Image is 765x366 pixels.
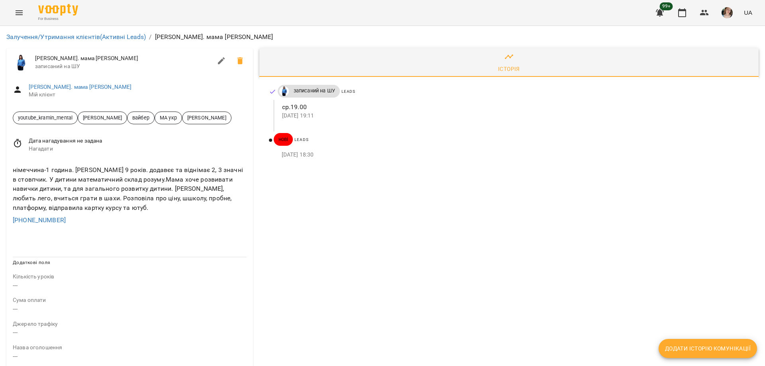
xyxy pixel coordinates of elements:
span: UA [744,8,752,17]
img: 6afb9eb6cc617cb6866001ac461bd93f.JPG [722,7,733,18]
a: Залучення/Утримання клієнтів(Активні Leads) [6,33,146,41]
div: німеччина-1 година. [PERSON_NAME] 9 років. додавєє та віднімає 2, 3 значні в стовпчик. У дитини м... [11,164,248,214]
a: [PHONE_NUMBER] [13,216,66,224]
a: [PERSON_NAME]. мама [PERSON_NAME] [29,84,132,90]
li: / [149,32,151,42]
p: field-description [13,344,247,352]
span: For Business [38,16,78,22]
button: Додати історію комунікації [659,339,757,358]
span: Дата нагадування не задана [29,137,247,145]
p: ср.19.00 [282,102,746,112]
button: Menu [10,3,29,22]
p: [PERSON_NAME]. мама [PERSON_NAME] [155,32,273,42]
a: Дащенко Аня [278,86,289,96]
p: field-description [13,296,247,304]
p: --- [13,328,247,337]
span: вайбер [127,114,154,121]
span: Нагадати [29,145,247,153]
span: youtube_kramin_mental [13,114,77,121]
p: --- [13,352,247,361]
span: записаний на ШУ [35,63,212,70]
span: Leads [294,137,308,142]
span: нові [274,136,293,143]
p: field-description [13,320,247,328]
span: [PERSON_NAME] [78,114,127,121]
p: --- [13,281,247,290]
p: field-description [13,273,247,281]
img: Voopty Logo [38,4,78,16]
div: Історія [498,64,520,74]
span: 99+ [660,2,673,10]
span: [PERSON_NAME] [182,114,231,121]
span: МА укр [155,114,182,121]
p: [DATE] 19:11 [282,112,746,120]
span: Leads [341,89,355,94]
span: Додати історію комунікації [665,344,751,353]
img: Дащенко Аня [13,55,29,70]
span: записаний на ШУ [289,87,340,94]
nav: breadcrumb [6,32,759,42]
p: [DATE] 18:30 [282,151,746,159]
p: --- [13,304,247,314]
button: UA [741,5,755,20]
img: Дащенко Аня [279,86,289,96]
span: Додаткові поля [13,260,50,265]
span: Мій клієнт [29,91,247,99]
span: [PERSON_NAME]. мама [PERSON_NAME] [35,55,212,63]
